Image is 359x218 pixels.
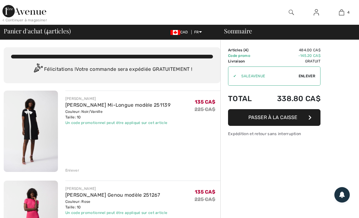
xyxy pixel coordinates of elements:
[347,10,349,15] span: 4
[236,67,299,85] input: Code promo
[299,73,315,79] span: Enlever
[339,9,344,16] img: Mon panier
[195,189,215,195] span: 135 CA$
[4,91,58,172] img: Robe Droite Mi-Longue modèle 251139
[228,73,236,79] div: ✔
[228,131,320,137] div: Expédition et retour sans interruption
[245,48,247,52] span: 4
[248,114,297,120] span: Passer à la caisse
[217,28,355,34] div: Sommaire
[228,47,261,53] td: Articles ( )
[2,5,46,17] img: 1ère Avenue
[261,47,320,53] td: 484.00 CA$
[65,210,168,216] div: Un code promotionnel peut être appliqué sur cet article
[228,88,261,109] td: Total
[65,186,168,191] div: [PERSON_NAME]
[65,109,170,120] div: Couleur: Noir/Vanille Taille: 10
[65,192,160,198] a: [PERSON_NAME] Genou modèle 251267
[261,58,320,64] td: Gratuit
[65,120,170,126] div: Un code promotionnel peut être appliqué sur cet article
[65,96,170,101] div: [PERSON_NAME]
[170,30,180,35] img: Canadian Dollar
[194,30,202,34] span: FR
[314,9,319,16] img: Mes infos
[4,28,71,34] span: Panier d'achat ( articles)
[309,9,324,16] a: Se connecter
[11,63,213,76] div: Félicitations ! Votre commande sera expédiée GRATUITEMENT !
[261,53,320,58] td: -145.20 CA$
[228,109,320,126] button: Passer à la caisse
[194,196,215,202] s: 225 CA$
[46,26,49,34] span: 4
[261,88,320,109] td: 338.80 CA$
[32,63,44,76] img: Congratulation2.svg
[2,17,47,23] div: < Continuer à magasiner
[194,106,215,112] s: 225 CA$
[195,99,215,105] span: 135 CA$
[170,30,190,34] span: CAD
[228,53,261,58] td: Code promo
[228,58,261,64] td: Livraison
[65,168,79,173] div: Enlever
[329,9,354,16] a: 4
[65,199,168,210] div: Couleur: Rose Taille: 10
[289,9,294,16] img: recherche
[65,102,170,108] a: [PERSON_NAME] Mi-Longue modèle 251139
